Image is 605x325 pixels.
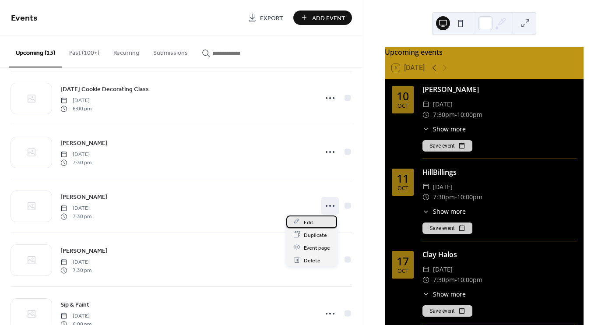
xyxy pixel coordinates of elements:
span: Delete [304,256,320,265]
span: [DATE] [60,97,91,105]
button: Upcoming (13) [9,35,62,67]
span: Add Event [312,14,345,23]
div: ​ [422,275,429,285]
span: 7:30pm [433,275,455,285]
span: [DATE] Cookie Decorating Class [60,85,149,94]
button: Save event [422,223,472,234]
div: ​ [422,207,429,216]
span: Events [11,10,38,27]
span: 7:30 pm [60,266,91,274]
span: Export [260,14,283,23]
div: 17 [397,256,409,267]
span: [DATE] [60,205,91,212]
button: Save event [422,140,472,152]
span: Show more [433,207,466,216]
div: Clay Halos [422,249,577,260]
button: ​Show more [422,207,466,216]
div: ​ [422,182,429,192]
span: 10:00pm [457,275,482,285]
span: 7:30pm [433,192,455,202]
a: [PERSON_NAME] [60,138,108,148]
div: Oct [397,186,408,191]
div: [PERSON_NAME] [422,84,577,95]
span: - [455,192,457,202]
span: Sip & Paint [60,300,89,310]
div: Oct [397,103,408,109]
a: [DATE] Cookie Decorating Class [60,84,149,94]
span: 7:30 pm [60,159,91,166]
div: Upcoming events [385,47,584,57]
div: ​ [422,110,429,120]
span: 7:30pm [433,110,455,120]
button: Add Event [293,11,352,25]
span: [DATE] [433,264,453,275]
span: Edit [304,218,313,227]
button: Save event [422,305,472,317]
button: ​Show more [422,290,466,299]
span: [DATE] [433,182,453,192]
span: Duplicate [304,230,327,240]
span: 6:00 pm [60,105,91,113]
button: Submissions [146,35,195,67]
div: ​ [422,192,429,202]
span: [DATE] [433,99,453,110]
span: Show more [433,124,466,134]
span: [PERSON_NAME] [60,247,108,256]
div: 11 [397,173,409,184]
div: 10 [397,91,409,102]
div: ​ [422,264,429,275]
span: - [455,275,457,285]
a: [PERSON_NAME] [60,192,108,202]
span: [PERSON_NAME] [60,139,108,148]
span: 7:30 pm [60,212,91,220]
button: ​Show more [422,124,466,134]
span: [DATE] [60,312,91,320]
div: HillBillings [422,167,577,177]
div: ​ [422,290,429,299]
div: ​ [422,124,429,134]
span: 10:00pm [457,110,482,120]
span: [DATE] [60,151,91,159]
div: Oct [397,268,408,274]
a: Export [241,11,290,25]
span: [DATE] [60,258,91,266]
button: Past (100+) [62,35,106,67]
span: Show more [433,290,466,299]
a: Sip & Paint [60,300,89,310]
span: [PERSON_NAME] [60,193,108,202]
a: [PERSON_NAME] [60,246,108,256]
button: Recurring [106,35,146,67]
div: ​ [422,99,429,110]
span: Event page [304,243,330,252]
span: 10:00pm [457,192,482,202]
span: - [455,110,457,120]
